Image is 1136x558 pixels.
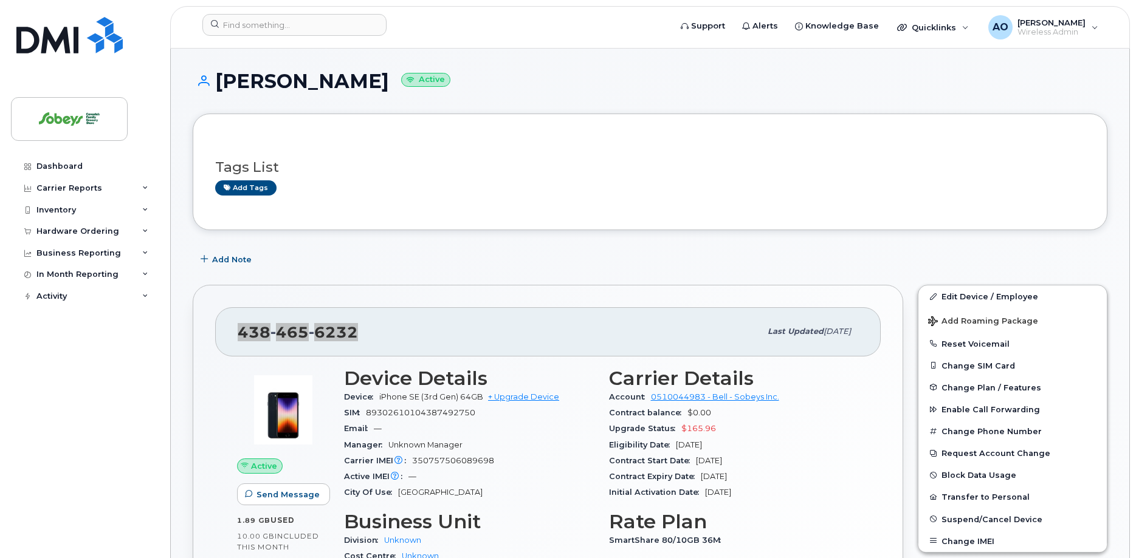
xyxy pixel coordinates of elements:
span: Device [344,392,379,401]
button: Change IMEI [918,530,1107,552]
button: Add Note [193,248,262,270]
a: Unknown [384,536,421,545]
span: — [408,472,416,481]
a: 0510044983 - Bell - Sobeys Inc. [651,392,779,401]
span: Active [251,460,277,472]
h3: Rate Plan [609,511,859,532]
span: Contract Start Date [609,456,696,465]
span: 6232 [309,323,358,341]
span: 10.00 GB [237,532,275,540]
button: Block Data Usage [918,464,1107,486]
span: [DATE] [676,440,702,449]
span: 350757506089698 [412,456,494,465]
span: Contract Expiry Date [609,472,701,481]
button: Request Account Change [918,442,1107,464]
h3: Business Unit [344,511,594,532]
span: Active IMEI [344,472,408,481]
button: Change Plan / Features [918,376,1107,398]
span: Account [609,392,651,401]
span: $165.96 [681,424,716,433]
span: 465 [270,323,309,341]
span: Division [344,536,384,545]
span: Upgrade Status [609,424,681,433]
button: Reset Voicemail [918,333,1107,355]
span: Contract balance [609,408,687,417]
button: Suspend/Cancel Device [918,508,1107,530]
span: 89302610104387492750 [366,408,475,417]
button: Enable Call Forwarding [918,398,1107,420]
span: Carrier IMEI [344,456,412,465]
span: included this month [237,531,319,551]
span: [DATE] [696,456,722,465]
a: + Upgrade Device [488,392,559,401]
span: Eligibility Date [609,440,676,449]
button: Change Phone Number [918,420,1107,442]
span: Suspend/Cancel Device [942,514,1042,523]
span: [DATE] [705,488,731,497]
span: [GEOGRAPHIC_DATA] [398,488,483,497]
span: iPhone SE (3rd Gen) 64GB [379,392,483,401]
button: Add Roaming Package [918,308,1107,333]
span: Manager [344,440,388,449]
span: Add Roaming Package [928,316,1038,328]
span: Last updated [768,327,824,336]
span: $0.00 [687,408,711,417]
span: Unknown Manager [388,440,463,449]
h1: [PERSON_NAME] [193,70,1107,92]
span: 1.89 GB [237,516,270,525]
span: Change Plan / Features [942,383,1041,392]
span: [DATE] [824,327,851,336]
span: SIM [344,408,366,417]
small: Active [401,73,450,87]
span: Initial Activation Date [609,488,705,497]
span: 438 [238,323,358,341]
span: — [374,424,382,433]
h3: Carrier Details [609,367,859,389]
span: Add Note [212,254,252,265]
a: Edit Device / Employee [918,285,1107,307]
h3: Device Details [344,367,594,389]
button: Send Message [237,483,330,505]
span: SmartShare 80/10GB 36M [609,536,727,545]
span: used [270,515,295,525]
h3: Tags List [215,160,1085,175]
a: Add tags [215,180,277,196]
img: image20231002-3703462-1angbar.jpeg [247,373,320,446]
span: Send Message [256,489,320,500]
span: City Of Use [344,488,398,497]
button: Transfer to Personal [918,486,1107,508]
span: [DATE] [701,472,727,481]
span: Enable Call Forwarding [942,405,1040,414]
span: Email [344,424,374,433]
button: Change SIM Card [918,355,1107,376]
